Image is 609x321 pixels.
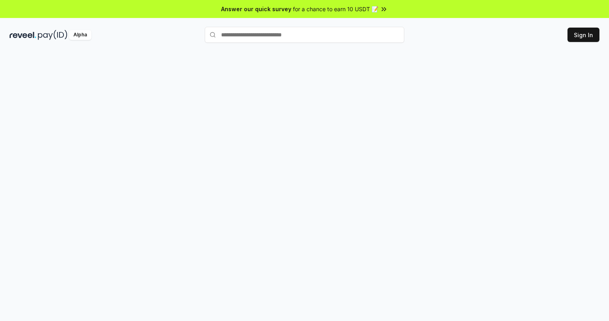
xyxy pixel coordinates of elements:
img: pay_id [38,30,67,40]
div: Alpha [69,30,91,40]
span: for a chance to earn 10 USDT 📝 [293,5,378,13]
img: reveel_dark [10,30,36,40]
span: Answer our quick survey [221,5,291,13]
button: Sign In [567,28,599,42]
